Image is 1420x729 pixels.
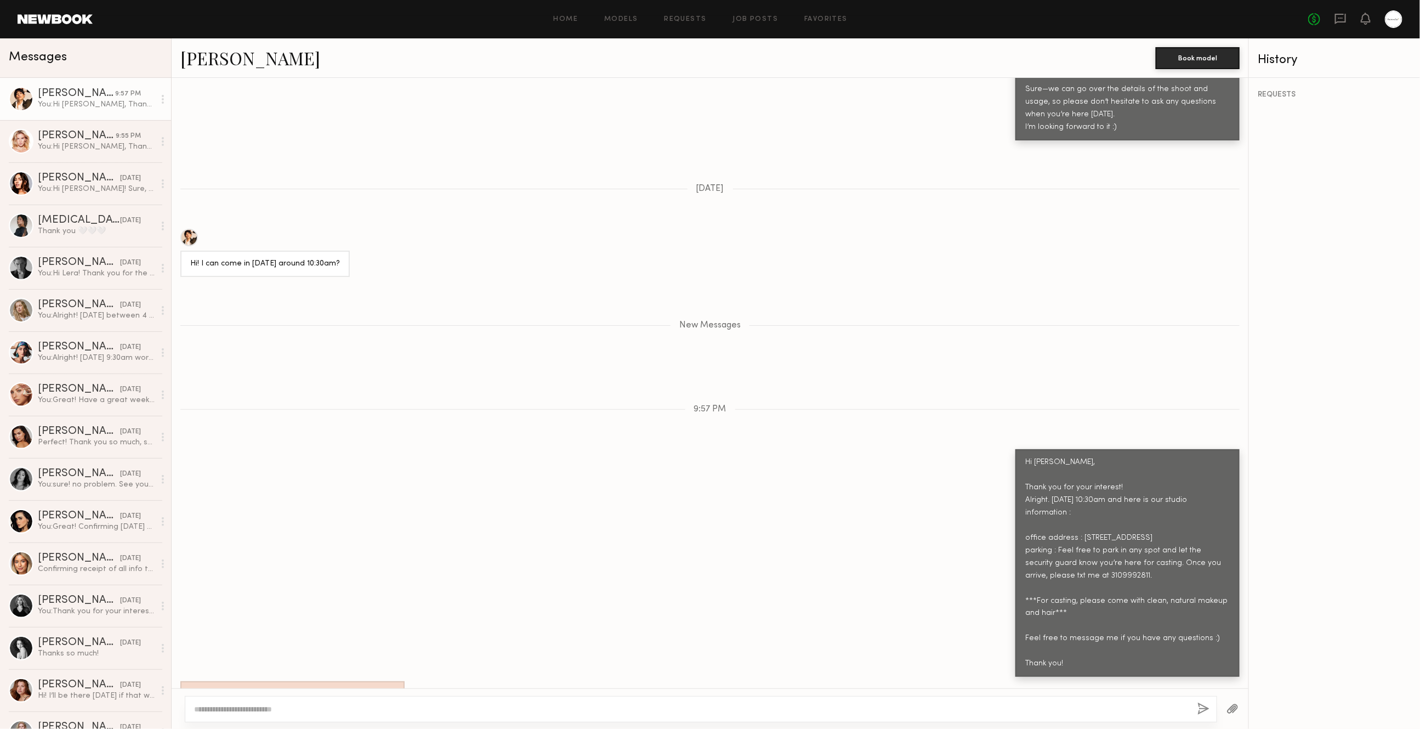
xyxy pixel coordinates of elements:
[38,299,120,310] div: [PERSON_NAME]
[664,16,707,23] a: Requests
[38,88,115,99] div: [PERSON_NAME]
[120,216,141,226] div: [DATE]
[38,268,155,279] div: You: Hi Lera! Thank you for the response. Unfortunately, we’re only working [DATE] through [DATE]...
[38,384,120,395] div: [PERSON_NAME]
[120,469,141,479] div: [DATE]
[1258,91,1411,99] div: REQUESTS
[115,89,141,99] div: 9:57 PM
[38,215,120,226] div: [MEDICAL_DATA][PERSON_NAME]
[679,321,741,330] span: New Messages
[38,637,120,648] div: [PERSON_NAME]
[38,184,155,194] div: You: Hi [PERSON_NAME]! Sure, [DATE] between 1-4pm works. Thanks!
[180,46,320,70] a: [PERSON_NAME]
[120,511,141,522] div: [DATE]
[120,638,141,648] div: [DATE]
[1025,33,1230,134] div: Hello [PERSON_NAME]! Thank you for your interest. Feel free to let me know what time you’d like t...
[38,353,155,363] div: You: Alright! [DATE] 9:30am works and here is our studio information : office address : [STREET_A...
[554,16,578,23] a: Home
[9,51,67,64] span: Messages
[38,395,155,405] div: You: Great! Have a great weekend and see you next week :)
[38,426,120,437] div: [PERSON_NAME]
[38,511,120,522] div: [PERSON_NAME]
[38,648,155,659] div: Thanks so much!
[38,99,155,110] div: You: Hi [PERSON_NAME], Thank you for your interest! Alright. [DATE] 10:30am and here is our studi...
[1156,53,1240,62] a: Book model
[733,16,779,23] a: Job Posts
[38,437,155,448] div: Perfect! Thank you so much, see you [DATE] :)
[38,479,155,490] div: You: sure! no problem. See you later :)
[38,553,120,564] div: [PERSON_NAME]
[1258,54,1411,66] div: History
[696,184,724,194] span: [DATE]
[38,564,155,574] div: Confirming receipt of all info thank you and look forward to meeting you next week!
[120,342,141,353] div: [DATE]
[1156,47,1240,69] button: Book model
[694,405,726,414] span: 9:57 PM
[38,606,155,617] div: You: Thank you for your interest! Just to confirm—your rate is $325 per hour or $2250 per day, co...
[38,595,120,606] div: [PERSON_NAME]
[120,680,141,691] div: [DATE]
[38,173,120,184] div: [PERSON_NAME]
[1025,456,1230,670] div: Hi [PERSON_NAME], Thank you for your interest! Alright. [DATE] 10:30am and here is our studio inf...
[120,553,141,564] div: [DATE]
[38,142,155,152] div: You: Hi [PERSON_NAME], Thank you for your interest! Alright. Does [DATE] 18th at 10am work for yo...
[116,131,141,142] div: 9:55 PM
[38,131,116,142] div: [PERSON_NAME]
[120,300,141,310] div: [DATE]
[38,310,155,321] div: You: Alright! [DATE] between 4 - 4:30pm and here is our studio information : office address : [ST...
[604,16,638,23] a: Models
[120,427,141,437] div: [DATE]
[38,680,120,691] div: [PERSON_NAME]
[38,226,155,236] div: Thank you 🤍🤍🤍
[38,691,155,701] div: Hi! I’ll be there [DATE] if that works still. Thank you!
[120,385,141,395] div: [DATE]
[804,16,848,23] a: Favorites
[38,257,120,268] div: [PERSON_NAME]
[120,173,141,184] div: [DATE]
[120,258,141,268] div: [DATE]
[38,342,120,353] div: [PERSON_NAME]
[120,596,141,606] div: [DATE]
[190,258,340,270] div: Hi! I can come in [DATE] around 10:30am?
[38,522,155,532] div: You: Great! Confirming [DATE] 3:00pm and here is our studio information : office address : [STREE...
[38,468,120,479] div: [PERSON_NAME]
